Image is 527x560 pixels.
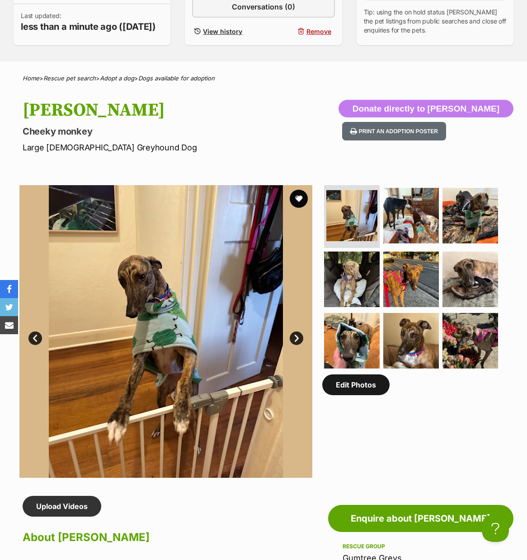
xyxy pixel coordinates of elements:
span: Remove [306,27,331,36]
p: Large [DEMOGRAPHIC_DATA] Greyhound Dog [23,141,323,154]
span: View history [203,27,242,36]
img: Photo of Lottie [383,313,439,369]
p: Last updated: [21,11,156,33]
div: Rescue group [343,543,499,550]
img: Photo of Lottie [324,252,380,307]
a: Upload Videos [23,496,101,517]
iframe: Help Scout Beacon - Open [482,515,509,542]
a: Home [23,75,39,82]
img: Photo of Lottie [324,313,380,369]
img: Photo of Lottie [442,313,498,369]
button: Remove [267,25,335,38]
img: Photo of Lottie [442,188,498,243]
a: Rescue pet search [43,75,96,82]
a: Enquire about [PERSON_NAME] [328,505,513,532]
a: Prev [28,331,42,345]
p: Cheeky monkey [23,125,323,138]
a: Adopt a dog [100,75,134,82]
a: View history [192,25,260,38]
span: Conversations (0) [232,1,295,12]
h2: About [PERSON_NAME] [23,527,314,547]
img: Photo of Lottie [19,185,312,478]
button: favourite [290,190,308,208]
button: Donate directly to [PERSON_NAME] [339,100,513,118]
button: Print an adoption poster [342,122,446,140]
a: Dogs available for adoption [138,75,215,82]
img: Photo of Lottie [326,190,377,241]
span: less than a minute ago ([DATE]) [21,20,156,33]
a: Next [290,331,303,345]
a: Edit Photos [322,374,390,395]
h1: [PERSON_NAME] [23,100,323,121]
img: Photo of Lottie [383,188,439,243]
img: Photo of Lottie [383,252,439,307]
p: Tip: using the on hold status [PERSON_NAME] the pet listings from public searches and close off e... [364,8,506,35]
img: Photo of Lottie [442,252,498,307]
